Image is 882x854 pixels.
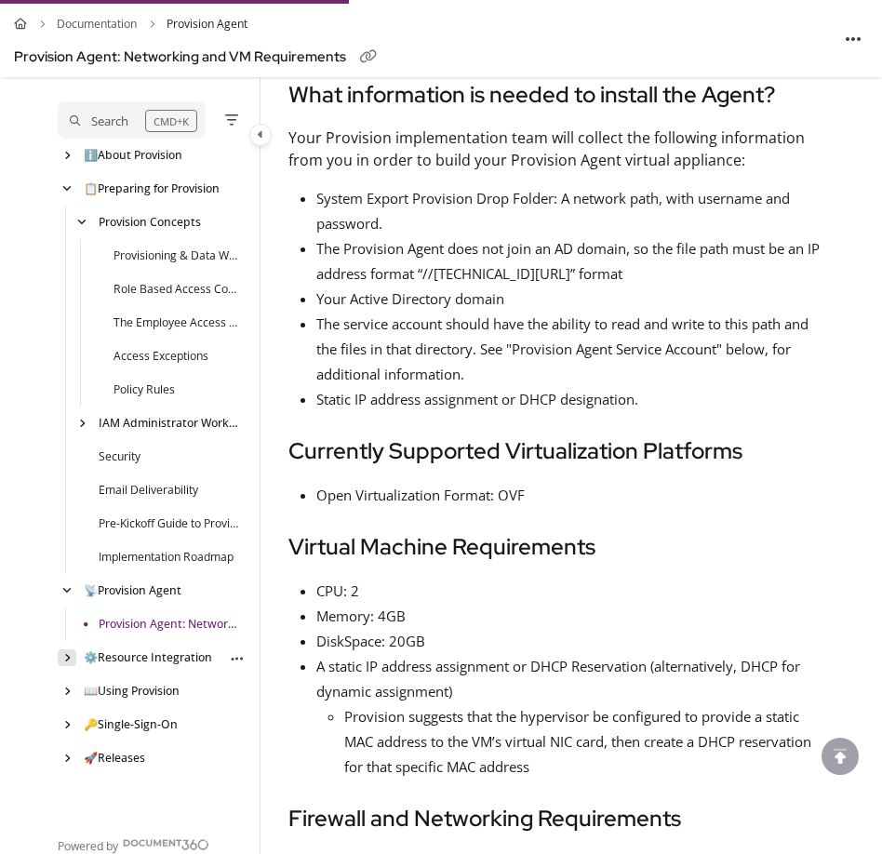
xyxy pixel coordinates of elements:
[316,186,826,236] p: System Export Provision Drop Folder: A network path, with username and password.
[288,802,826,835] h3: Firewall and Networking Requirements
[73,415,91,431] div: arrow
[14,45,346,70] div: Provision Agent: Networking and VM Requirements
[58,750,76,766] div: arrow
[84,683,180,701] a: Using Provision
[84,750,98,766] span: 🚀
[99,515,242,533] a: Pre-Kickoff Guide to Provision Implementation
[58,716,76,732] div: arrow
[14,11,27,36] a: Home
[84,582,98,598] span: 📡
[84,147,182,165] a: About Provision
[58,683,76,699] div: arrow
[316,579,826,604] p: CPU: 2
[316,483,826,508] p: Open Virtualization Format: OVF
[91,111,128,131] div: Search
[114,314,242,332] a: The Employee Access Lifecycle
[220,109,243,131] button: Filter
[316,604,826,629] p: Memory: 4GB
[114,281,242,299] a: Role Based Access Control (RBAC)
[288,530,826,564] h3: Virtual Machine Requirements
[114,348,208,366] a: Access Exceptions
[84,582,181,600] a: Provision Agent
[288,78,826,112] h3: What information is needed to install the Agent?
[316,654,826,704] p: A static IP address assignment or DHCP Reservation (alternatively, DHCP for dynamic assignment)
[84,180,220,198] a: Preparing for Provision
[84,716,98,732] span: 🔑
[99,448,140,466] a: Security
[58,147,76,163] div: arrow
[354,42,383,72] button: Copy link of
[58,101,206,139] button: Search
[99,549,234,567] a: Implementation Roadmap
[84,683,98,699] span: 📖
[84,649,98,665] span: ⚙️
[84,716,178,734] a: Single-Sign-On
[58,180,76,196] div: arrow
[316,387,826,412] p: Static IP address assignment or DHCP designation.
[316,236,826,287] p: The Provision Agent does not join an AD domain, so the file path must be an IP address format “//...
[84,649,212,667] a: Resource Integration
[84,750,145,767] a: Releases
[288,127,826,171] p: Your Provision implementation team will collect the following information from you in order to bu...
[123,839,209,850] img: Document360
[57,11,137,36] a: Documentation
[227,648,246,667] button: Article more options
[316,287,826,312] p: Your Active Directory domain
[99,415,242,433] a: IAM Administrator Workflows
[316,629,826,654] p: DiskSpace: 20GB
[822,738,859,775] div: scroll to top
[344,704,826,780] p: Provision suggests that the hypervisor be configured to provide a static MAC address to the VM’s ...
[249,124,272,146] button: Category toggle
[84,147,98,163] span: ℹ️
[838,24,868,54] button: Article more options
[114,381,175,399] a: Policy Rules
[73,214,91,230] div: arrow
[84,180,98,196] span: 📋
[316,312,826,387] p: The service account should have the ability to read and write to this path and the files in that ...
[145,110,197,132] div: CMD+K
[167,11,247,36] span: Provision Agent
[288,434,826,468] h3: Currently Supported Virtualization Platforms
[58,582,76,598] div: arrow
[99,616,242,634] a: Provision Agent: Networking and VM Requirements
[99,214,201,232] a: Provision Concepts
[99,482,198,500] a: Email Deliverability
[58,649,76,665] div: arrow
[227,648,246,667] div: More options
[114,247,242,265] a: Provisioning & Data Workflow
